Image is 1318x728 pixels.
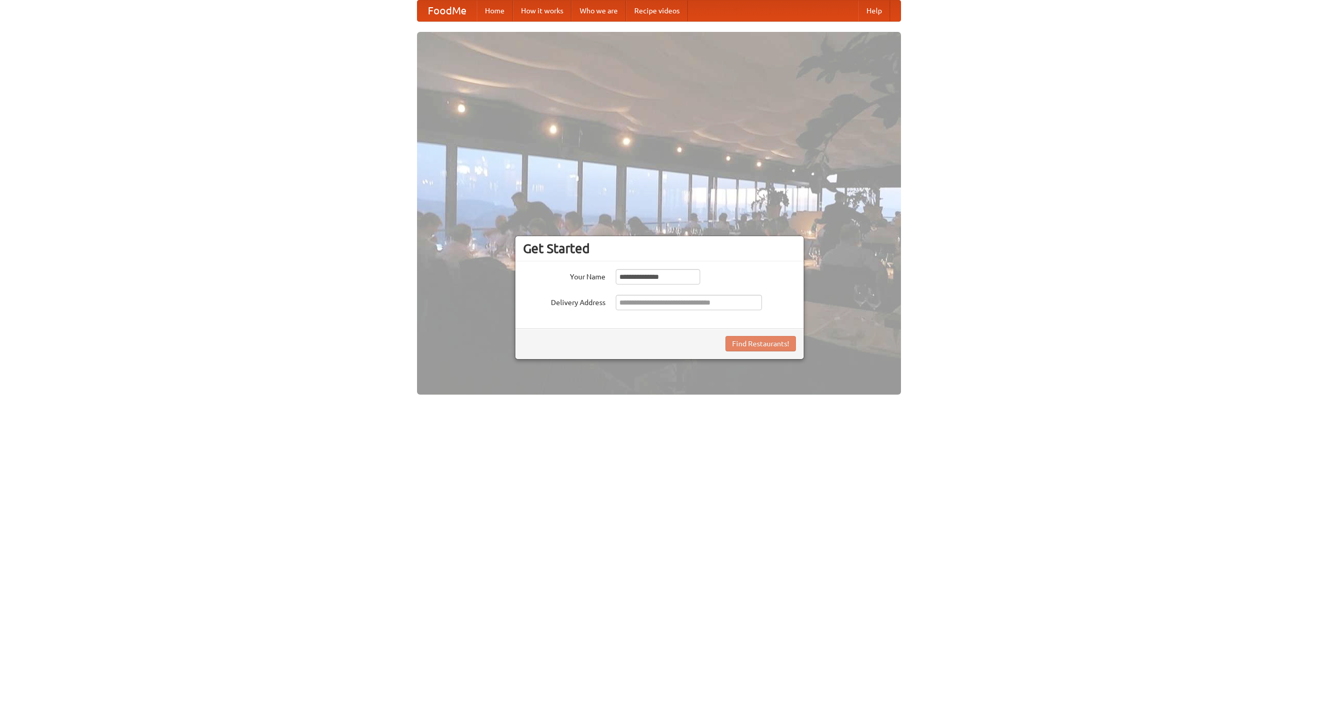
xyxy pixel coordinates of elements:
a: How it works [513,1,571,21]
a: Help [858,1,890,21]
a: FoodMe [418,1,477,21]
label: Your Name [523,269,605,282]
label: Delivery Address [523,295,605,308]
a: Who we are [571,1,626,21]
a: Home [477,1,513,21]
button: Find Restaurants! [725,336,796,351]
a: Recipe videos [626,1,688,21]
h3: Get Started [523,241,796,256]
